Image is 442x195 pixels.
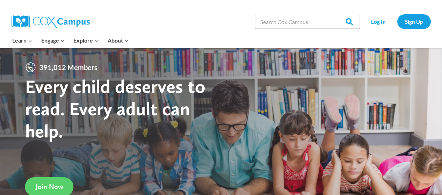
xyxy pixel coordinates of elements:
span: 391,012 Members [36,62,100,73]
a: Sign Up [397,14,431,29]
span: Learn [12,36,32,45]
span: Explore [73,36,99,45]
span: Join Now [36,182,63,191]
strong: Every child deserves to read. Every adult can help. [25,75,205,142]
a: Log In [363,14,394,29]
nav: Primary Navigation [8,33,133,48]
img: Cox Campus [12,15,90,28]
input: Search Cox Campus [255,15,360,29]
span: Engage [41,36,65,45]
span: About [108,36,129,45]
nav: Secondary Navigation [363,14,431,29]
